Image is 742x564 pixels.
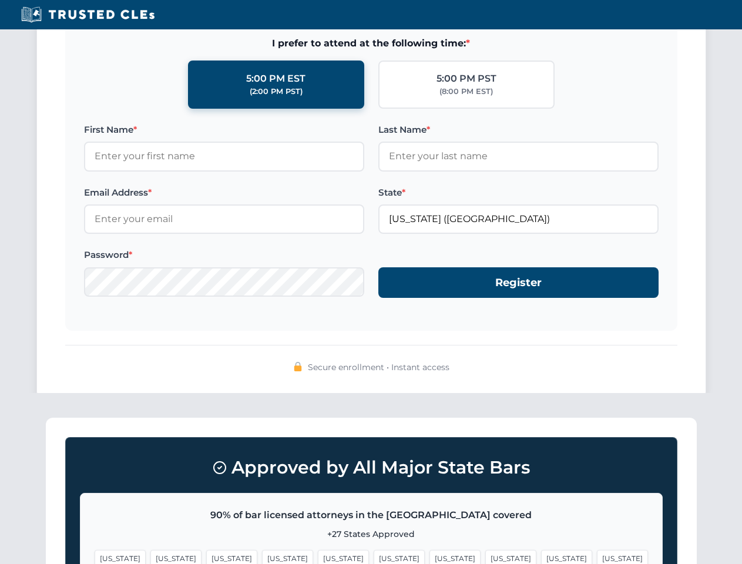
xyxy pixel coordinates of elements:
[378,186,659,200] label: State
[84,204,364,234] input: Enter your email
[437,71,496,86] div: 5:00 PM PST
[378,123,659,137] label: Last Name
[378,267,659,298] button: Register
[84,248,364,262] label: Password
[95,508,648,523] p: 90% of bar licensed attorneys in the [GEOGRAPHIC_DATA] covered
[308,361,449,374] span: Secure enrollment • Instant access
[246,71,305,86] div: 5:00 PM EST
[84,36,659,51] span: I prefer to attend at the following time:
[84,142,364,171] input: Enter your first name
[84,186,364,200] label: Email Address
[250,86,303,98] div: (2:00 PM PST)
[18,6,158,23] img: Trusted CLEs
[378,142,659,171] input: Enter your last name
[378,204,659,234] input: California (CA)
[84,123,364,137] label: First Name
[293,362,303,371] img: 🔒
[80,452,663,484] h3: Approved by All Major State Bars
[95,528,648,540] p: +27 States Approved
[439,86,493,98] div: (8:00 PM EST)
